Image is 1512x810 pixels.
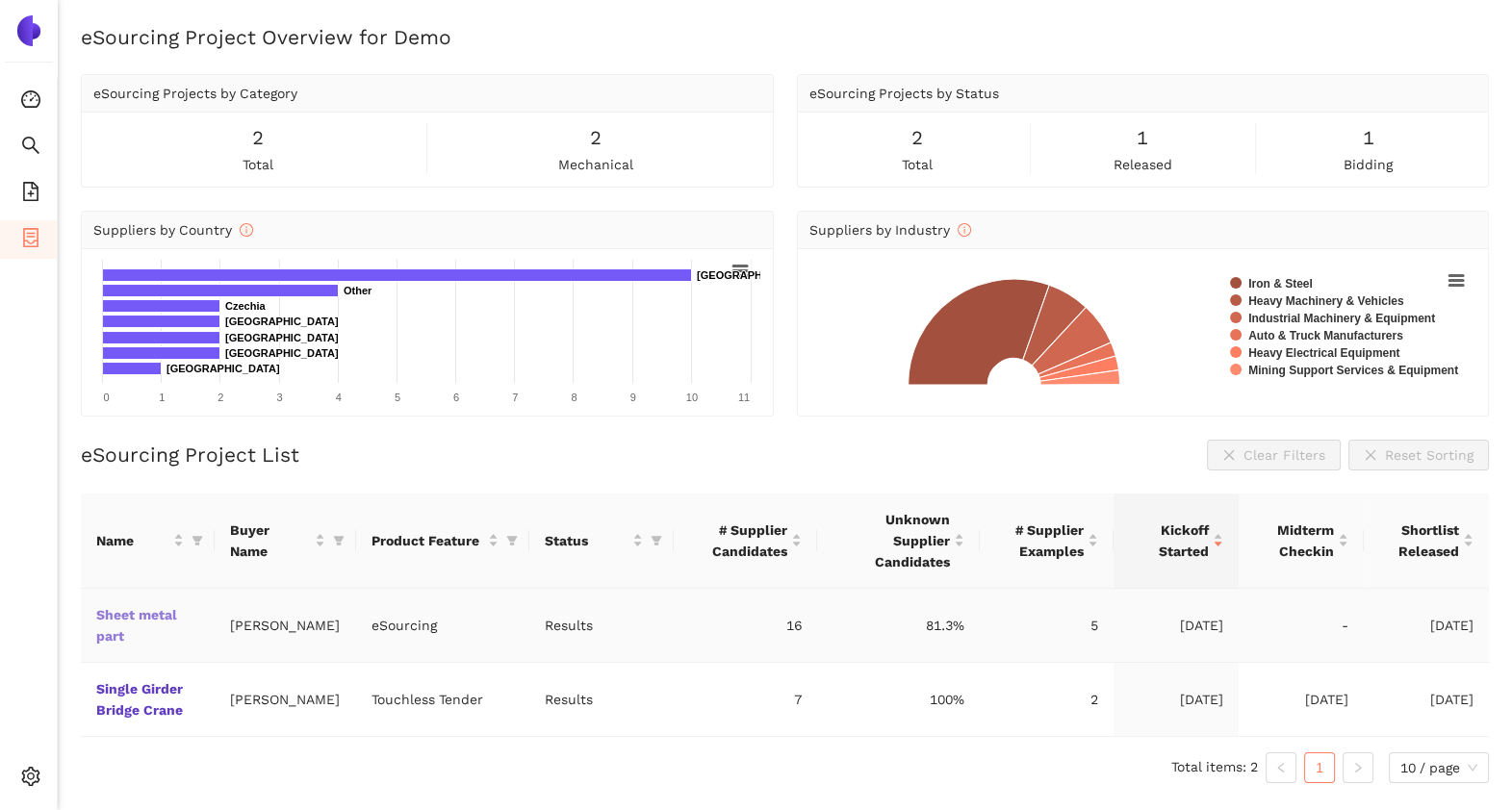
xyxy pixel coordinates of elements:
[1343,752,1373,783] button: right
[1266,752,1296,783] button: left
[356,589,529,663] td: eSourcing
[817,663,980,737] td: 100%
[529,663,674,737] td: Results
[911,123,923,153] span: 2
[1114,589,1239,663] td: [DATE]
[674,589,818,663] td: 16
[21,221,40,260] span: container
[192,535,203,546] span: filter
[506,535,518,546] span: filter
[1344,154,1393,175] span: bidding
[93,86,297,101] span: eSourcing Projects by Category
[686,392,698,403] text: 10
[1239,589,1364,663] td: -
[188,526,207,555] span: filter
[225,332,339,343] text: [GEOGRAPHIC_DATA]
[590,123,602,153] span: 2
[21,129,40,167] span: search
[1114,663,1239,737] td: [DATE]
[1348,440,1489,470] button: closeReset Sorting
[529,589,674,663] td: Results
[21,83,40,121] span: dashboard
[1400,753,1477,782] span: 10 / page
[230,519,310,562] span: Buyer Name
[81,23,1489,51] h2: eSourcing Project Overview for Demo
[1275,762,1287,773] span: left
[1266,752,1296,783] li: Previous Page
[356,494,529,589] th: this column's title is Product Feature,this column is sortable
[545,530,628,551] span: Status
[1379,519,1459,562] span: Shortlist Released
[980,494,1114,589] th: this column's title is # Supplier Examples,this column is sortable
[1248,329,1403,342] text: Auto & Truck Manufacturers
[809,222,971,238] span: Suppliers by Industry
[980,589,1114,663] td: 5
[1129,519,1209,562] span: Kickoff Started
[1248,294,1404,308] text: Heavy Machinery & Vehicles
[1137,123,1148,153] span: 1
[1305,753,1334,782] a: 1
[21,175,40,214] span: file-add
[1304,752,1335,783] li: 1
[651,535,662,546] span: filter
[1364,663,1489,737] td: [DATE]
[96,530,169,551] span: Name
[81,494,215,589] th: this column's title is Name,this column is sortable
[93,222,253,238] span: Suppliers by Country
[336,392,342,403] text: 4
[395,392,400,403] text: 5
[571,392,577,403] text: 8
[558,154,633,175] span: mechanical
[674,494,818,589] th: this column's title is # Supplier Candidates,this column is sortable
[902,154,933,175] span: total
[1389,752,1489,783] div: Page Size
[689,519,788,562] span: # Supplier Candidates
[980,663,1114,737] td: 2
[240,223,253,237] span: info-circle
[225,316,339,327] text: [GEOGRAPHIC_DATA]
[738,392,750,403] text: 11
[809,86,999,101] span: eSourcing Projects by Status
[103,392,109,403] text: 0
[817,589,980,663] td: 81.3%
[453,392,459,403] text: 6
[215,589,355,663] td: [PERSON_NAME]
[833,509,950,572] span: Unknown Supplier Candidates
[1114,154,1172,175] span: released
[502,526,522,555] span: filter
[1239,494,1364,589] th: this column's title is Midterm Checkin,this column is sortable
[674,663,818,737] td: 7
[159,392,165,403] text: 1
[817,494,980,589] th: this column's title is Unknown Supplier Candidates,this column is sortable
[1207,440,1341,470] button: closeClear Filters
[215,663,355,737] td: [PERSON_NAME]
[356,663,529,737] td: Touchless Tender
[958,223,971,237] span: info-circle
[1364,494,1489,589] th: this column's title is Shortlist Released,this column is sortable
[697,269,810,281] text: [GEOGRAPHIC_DATA]
[1364,589,1489,663] td: [DATE]
[1248,364,1458,377] text: Mining Support Services & Equipment
[333,535,345,546] span: filter
[1248,312,1435,325] text: Industrial Machinery & Equipment
[329,516,348,566] span: filter
[344,285,372,296] text: Other
[512,392,518,403] text: 7
[225,347,339,359] text: [GEOGRAPHIC_DATA]
[276,392,282,403] text: 3
[1248,277,1313,291] text: Iron & Steel
[225,300,266,312] text: Czechia
[252,123,264,153] span: 2
[21,760,40,798] span: setting
[167,363,280,374] text: [GEOGRAPHIC_DATA]
[995,519,1084,562] span: # Supplier Examples
[1343,752,1373,783] li: Next Page
[13,15,44,46] img: Logo
[1254,519,1334,562] span: Midterm Checkin
[529,494,674,589] th: this column's title is Status,this column is sortable
[630,392,636,403] text: 9
[372,530,484,551] span: Product Feature
[218,392,223,403] text: 2
[647,526,666,555] span: filter
[1362,123,1373,153] span: 1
